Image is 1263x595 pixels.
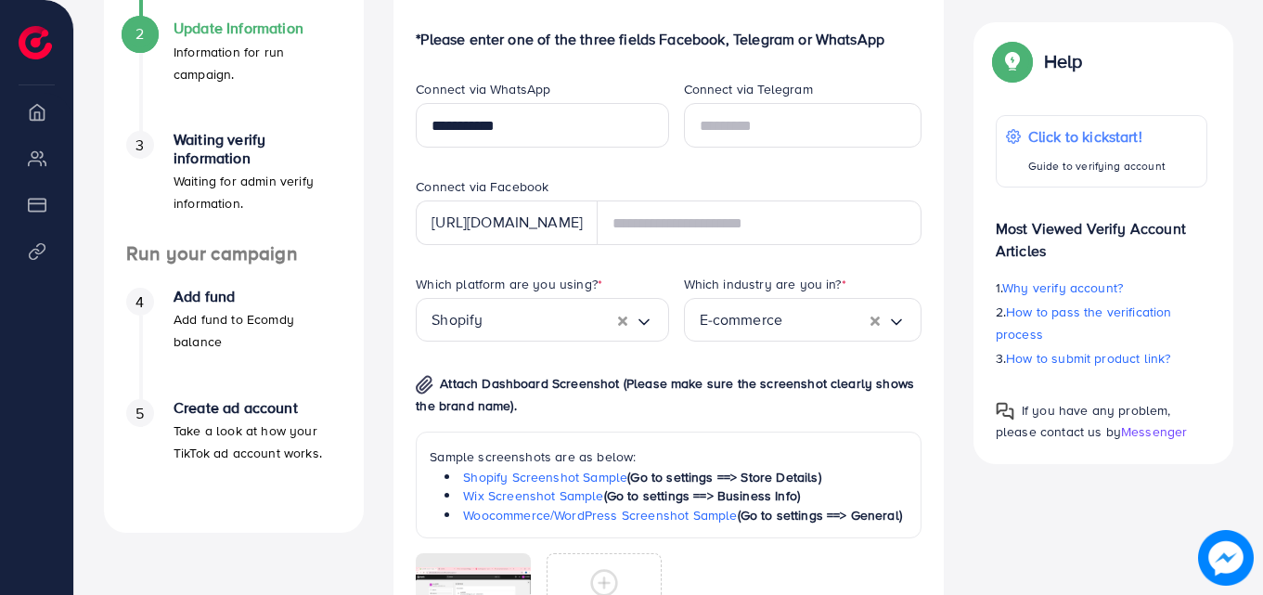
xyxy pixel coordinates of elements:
li: Add fund [104,288,364,399]
input: Search for option [782,305,870,334]
p: Guide to verifying account [1028,155,1166,177]
p: Add fund to Ecomdy balance [174,308,342,353]
span: 5 [135,403,144,424]
p: 3. [996,347,1207,369]
p: Take a look at how your TikTok ad account works. [174,420,342,464]
img: Popup guide [996,45,1029,78]
p: Information for run campaign. [174,41,342,85]
p: Waiting for admin verify information. [174,170,342,214]
span: 4 [135,291,144,313]
span: How to pass the verification process [996,303,1172,343]
img: Popup guide [996,402,1014,420]
label: Connect via Facebook [416,177,548,196]
p: Click to kickstart! [1028,125,1166,148]
a: Shopify Screenshot Sample [463,468,627,486]
li: Create ad account [104,399,364,511]
span: (Go to settings ==> Store Details) [627,468,820,486]
li: Update Information [104,19,364,131]
span: Attach Dashboard Screenshot (Please make sure the screenshot clearly shows the brand name). [416,374,914,415]
p: 2. [996,301,1207,345]
label: Which platform are you using? [416,275,602,293]
button: Clear Selected [870,309,880,330]
a: Woocommerce/WordPress Screenshot Sample [463,506,737,524]
p: Most Viewed Verify Account Articles [996,202,1207,262]
span: 3 [135,135,144,156]
img: img [416,375,433,395]
span: E-commerce [700,305,783,334]
span: Shopify [432,305,483,334]
img: image [1198,530,1254,586]
div: [URL][DOMAIN_NAME] [416,200,598,245]
span: (Go to settings ==> General) [738,506,902,524]
h4: Create ad account [174,399,342,417]
div: Search for option [416,298,668,342]
h4: Update Information [174,19,342,37]
div: Search for option [684,298,921,342]
span: (Go to settings ==> Business Info) [604,486,800,505]
input: Search for option [483,305,617,334]
span: Messenger [1121,422,1187,441]
p: Sample screenshots are as below: [430,446,908,468]
h4: Waiting verify information [174,131,342,166]
span: 2 [135,23,144,45]
span: Why verify account? [1002,278,1123,297]
p: *Please enter one of the three fields Facebook, Telegram or WhatsApp [416,28,921,50]
h4: Run your campaign [104,242,364,265]
a: Wix Screenshot Sample [463,486,603,505]
li: Waiting verify information [104,131,364,242]
span: How to submit product link? [1006,349,1170,368]
label: Which industry are you in? [684,275,846,293]
button: Clear Selected [618,309,627,330]
label: Connect via Telegram [684,80,813,98]
p: Help [1044,50,1083,72]
img: logo [19,26,52,59]
p: 1. [996,277,1207,299]
span: If you have any problem, please contact us by [996,401,1171,441]
label: Connect via WhatsApp [416,80,550,98]
h4: Add fund [174,288,342,305]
